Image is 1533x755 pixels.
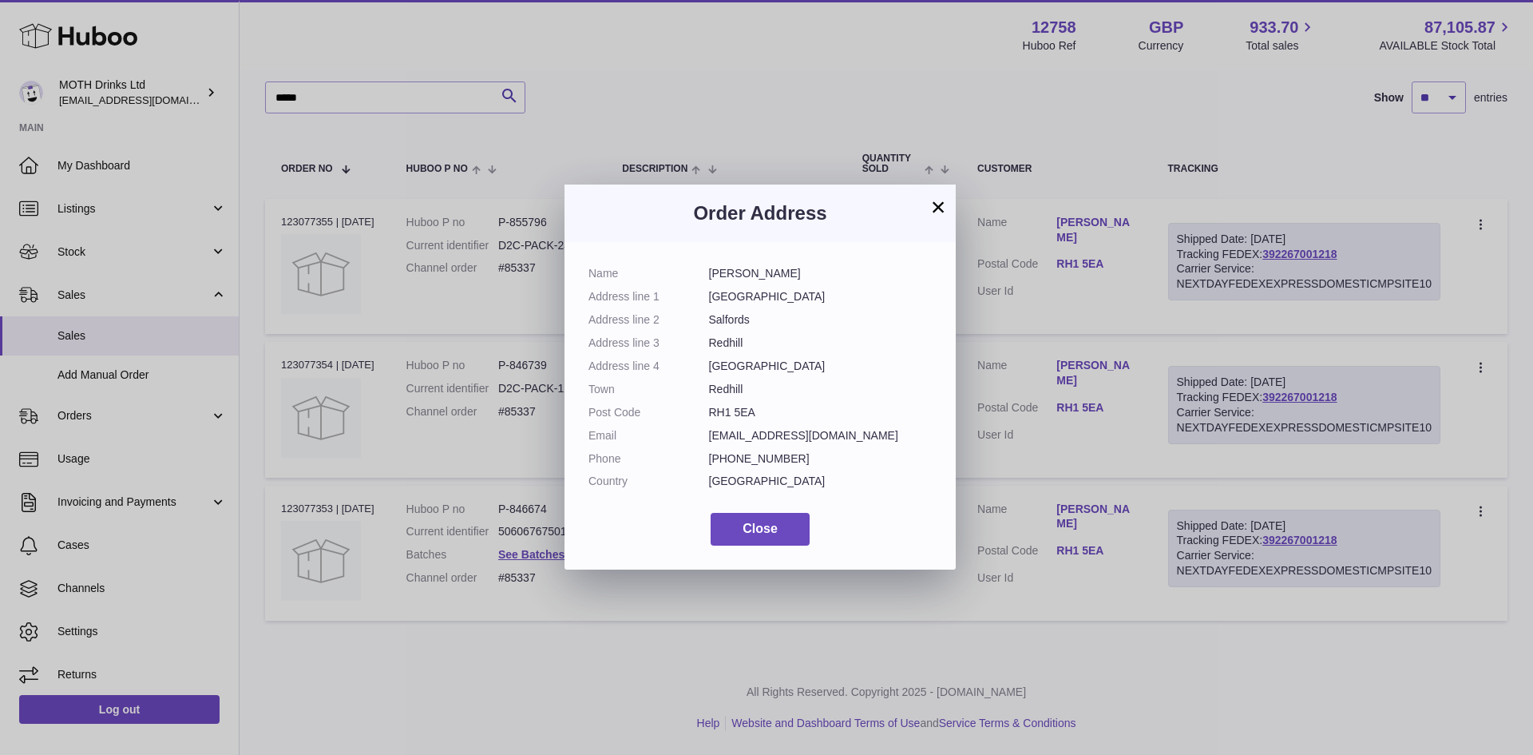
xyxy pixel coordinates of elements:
[588,428,709,443] dt: Email
[709,312,933,328] dd: Salfords
[588,266,709,281] dt: Name
[588,451,709,467] dt: Phone
[709,336,933,351] dd: Redhill
[709,451,933,467] dd: [PHONE_NUMBER]
[709,405,933,420] dd: RH1 5EA
[588,405,709,420] dt: Post Code
[709,289,933,304] dd: [GEOGRAPHIC_DATA]
[709,359,933,374] dd: [GEOGRAPHIC_DATA]
[588,201,932,226] h3: Order Address
[709,266,933,281] dd: [PERSON_NAME]
[709,428,933,443] dd: [EMAIL_ADDRESS][DOMAIN_NAME]
[588,382,709,397] dt: Town
[588,312,709,328] dt: Address line 2
[588,474,709,489] dt: Country
[588,289,709,304] dt: Address line 1
[929,197,948,217] button: ×
[588,336,709,351] dt: Address line 3
[588,359,709,374] dt: Address line 4
[711,513,810,546] button: Close
[709,382,933,397] dd: Redhill
[743,522,778,535] span: Close
[709,474,933,489] dd: [GEOGRAPHIC_DATA]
